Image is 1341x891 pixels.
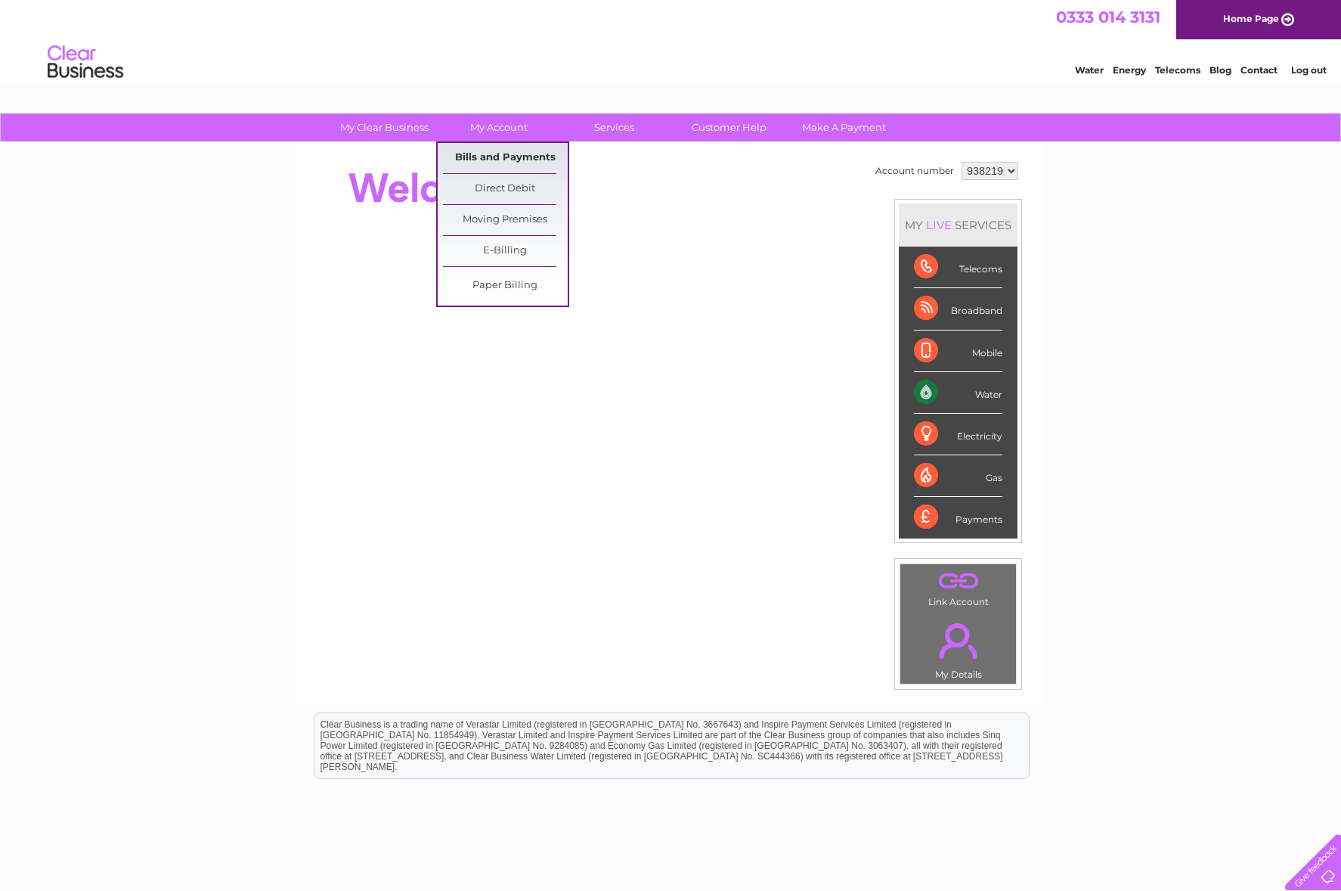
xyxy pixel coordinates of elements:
div: Telecoms [914,247,1002,288]
a: Bills and Payments [443,143,568,173]
a: Customer Help [667,113,791,141]
a: . [904,568,1012,595]
a: Make A Payment [782,113,906,141]
a: Contact [1240,64,1278,76]
a: Energy [1113,64,1146,76]
a: Blog [1209,64,1231,76]
a: Telecoms [1155,64,1200,76]
td: Link Account [900,563,1017,611]
a: Water [1075,64,1104,76]
div: Clear Business is a trading name of Verastar Limited (registered in [GEOGRAPHIC_DATA] No. 3667643... [314,8,1029,73]
div: Gas [914,455,1002,497]
div: MY SERVICES [899,203,1017,247]
a: 0333 014 3131 [1056,8,1160,26]
a: Paper Billing [443,271,568,301]
td: My Details [900,610,1017,685]
div: LIVE [923,218,955,232]
a: My Clear Business [322,113,447,141]
a: Direct Debit [443,174,568,204]
a: My Account [437,113,562,141]
div: Broadband [914,288,1002,330]
div: Payments [914,497,1002,538]
a: . [904,614,1012,667]
a: E-Billing [443,236,568,266]
a: Moving Premises [443,205,568,235]
div: Water [914,372,1002,414]
a: Services [552,113,677,141]
img: logo.png [47,39,124,85]
div: Mobile [914,331,1002,372]
td: Account number [872,158,958,184]
a: Log out [1291,64,1327,76]
div: Electricity [914,414,1002,455]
